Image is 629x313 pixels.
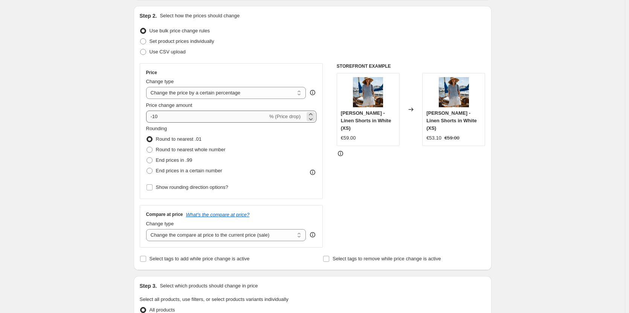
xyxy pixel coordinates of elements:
[156,147,226,152] span: Round to nearest whole number
[156,168,222,173] span: End prices in a certain number
[337,63,485,69] h6: STOREFRONT EXAMPLE
[150,256,250,261] span: Select tags to add while price change is active
[444,135,460,141] span: €59.00
[140,296,289,302] span: Select all products, use filters, or select products variants individually
[160,12,240,20] p: Select how the prices should change
[146,111,268,123] input: -15
[150,38,214,44] span: Set product prices individually
[146,102,192,108] span: Price change amount
[146,211,183,217] h3: Compare at price
[146,79,174,84] span: Change type
[146,126,167,131] span: Rounding
[156,184,228,190] span: Show rounding direction options?
[156,157,192,163] span: End prices in .99
[186,212,250,217] button: What's the compare at price?
[150,307,175,313] span: All products
[309,231,316,239] div: help
[150,28,210,33] span: Use bulk price change rules
[140,12,157,20] h2: Step 2.
[309,89,316,96] div: help
[160,282,258,290] p: Select which products should change in price
[439,77,469,107] img: 3585_80x.jpg
[150,49,186,55] span: Use CSV upload
[333,256,441,261] span: Select tags to remove while price change is active
[146,70,157,76] h3: Price
[341,135,356,141] span: €59.00
[269,114,301,119] span: % (Price drop)
[426,135,441,141] span: €53.10
[353,77,383,107] img: 3585_80x.jpg
[146,221,174,226] span: Change type
[156,136,202,142] span: Round to nearest .01
[341,110,391,131] span: [PERSON_NAME] - Linen Shorts in White (XS)
[140,282,157,290] h2: Step 3.
[426,110,477,131] span: [PERSON_NAME] - Linen Shorts in White (XS)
